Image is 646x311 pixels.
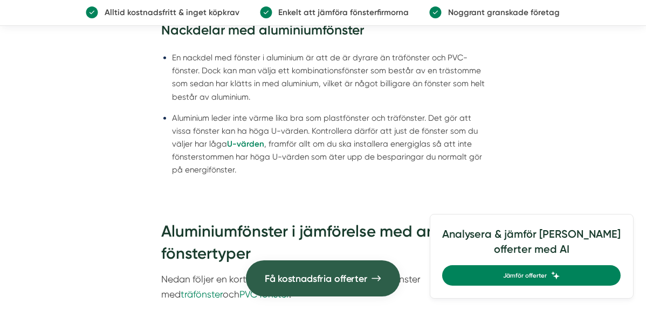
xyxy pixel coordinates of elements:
h4: Analysera & jämför [PERSON_NAME] offerter med AI [442,227,621,265]
p: Noggrant granskade företag [442,6,560,19]
h2: Aluminiumfönster i jämförelse med andra fönstertyper [161,220,485,272]
li: En nackdel med fönster i aluminium är att de är dyrare än träfönster och PVC-fönster. Dock kan ma... [172,51,485,103]
a: U-värden [227,139,264,149]
span: Jämför offerter [503,271,547,280]
a: PVC fönster [239,289,289,300]
span: Få kostnadsfria offerter [265,271,367,286]
p: Enkelt att jämföra fönsterfirmorna [272,6,409,19]
p: Alltid kostnadsfritt & inget köpkrav [98,6,239,19]
h3: Nackdelar med aluminiumfönster [161,21,485,45]
a: Få kostnadsfria offerter [246,260,400,296]
li: Aluminium leder inte värme lika bra som plastfönster och träfönster. Det gör att vissa fönster ka... [172,112,485,177]
p: Nedan följer en kortare tabell där vi jämför aluminiumfönster med och . [161,272,485,302]
a: Jämför offerter [442,265,621,286]
a: träfönster [181,289,223,300]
